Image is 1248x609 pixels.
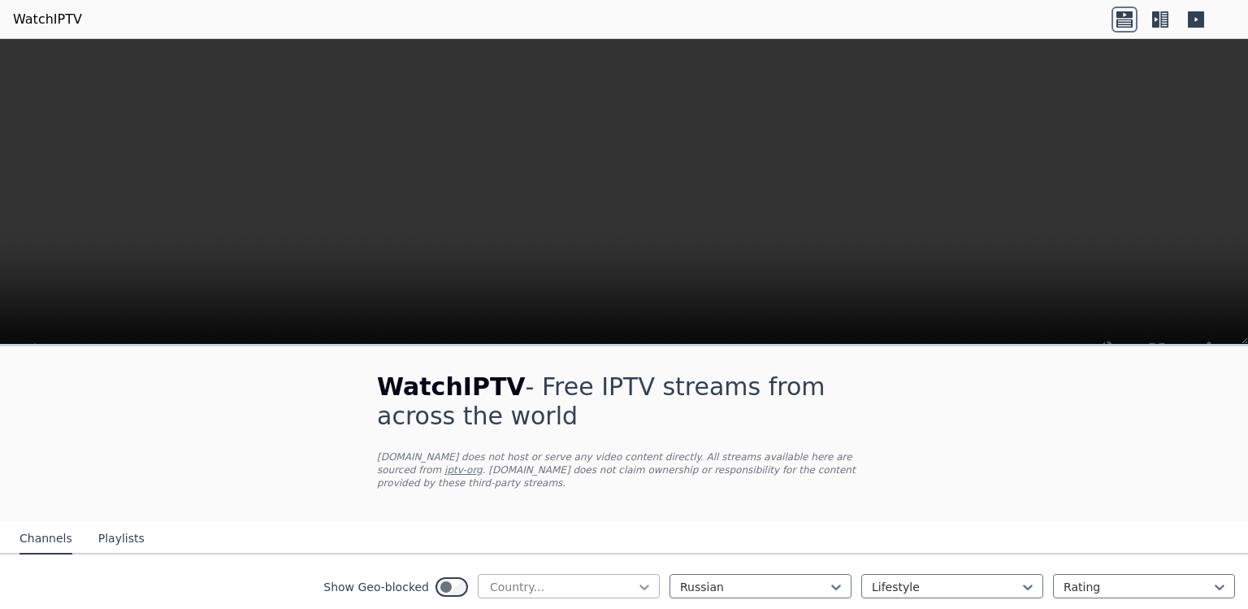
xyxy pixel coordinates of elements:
button: Playlists [98,524,145,555]
a: iptv-org [444,464,483,476]
p: [DOMAIN_NAME] does not host or serve any video content directly. All streams available here are s... [377,450,871,489]
h1: - Free IPTV streams from across the world [377,372,871,431]
span: WatchIPTV [377,372,526,401]
button: Channels [19,524,72,555]
a: WatchIPTV [13,10,82,29]
label: Show Geo-blocked [323,579,429,595]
